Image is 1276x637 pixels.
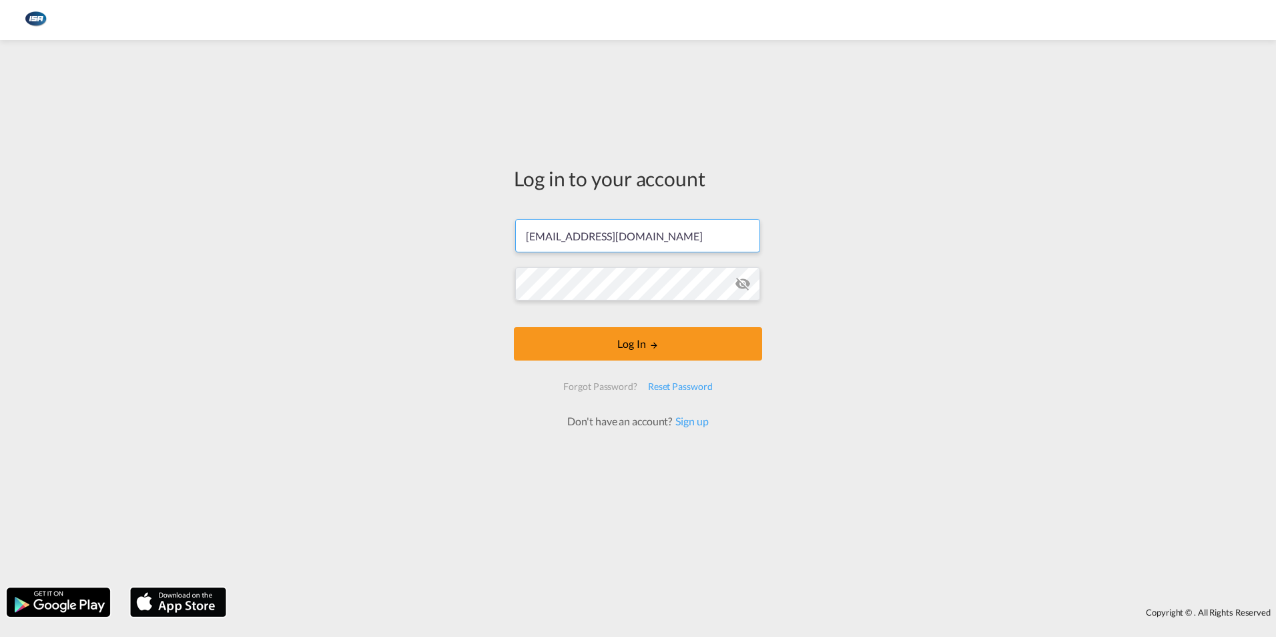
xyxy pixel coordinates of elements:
[553,414,723,429] div: Don't have an account?
[514,164,762,192] div: Log in to your account
[20,5,50,35] img: 1aa151c0c08011ec8d6f413816f9a227.png
[233,601,1276,624] div: Copyright © . All Rights Reserved
[129,586,228,618] img: apple.png
[735,276,751,292] md-icon: icon-eye-off
[672,415,708,427] a: Sign up
[643,375,718,399] div: Reset Password
[515,219,760,252] input: Enter email/phone number
[558,375,642,399] div: Forgot Password?
[5,586,111,618] img: google.png
[514,327,762,361] button: LOGIN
